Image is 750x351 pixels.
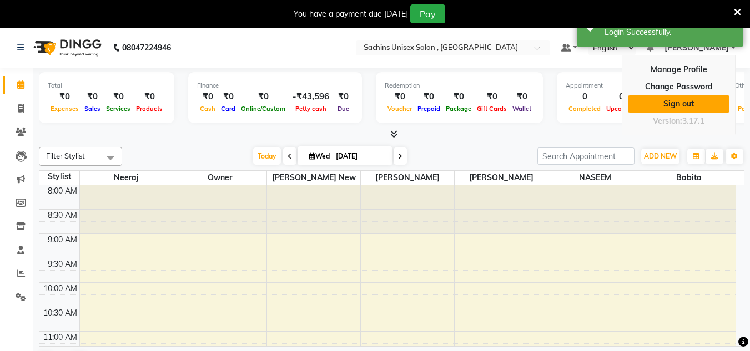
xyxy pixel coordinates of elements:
[537,147,635,165] input: Search Appointment
[385,81,534,90] div: Redemption
[294,8,408,20] div: You have a payment due [DATE]
[41,283,79,294] div: 10:00 AM
[173,171,266,185] span: Owner
[238,105,288,113] span: Online/Custom
[605,27,735,38] div: Login Successfully.
[628,95,729,113] a: Sign out
[46,234,79,246] div: 9:00 AM
[415,105,443,113] span: Prepaid
[548,171,642,185] span: NASEEM
[46,258,79,270] div: 9:30 AM
[603,90,640,103] div: 0
[48,105,82,113] span: Expenses
[334,90,353,103] div: ₹0
[80,171,173,185] span: Neeraj
[415,90,443,103] div: ₹0
[474,90,510,103] div: ₹0
[103,90,133,103] div: ₹0
[603,105,640,113] span: Upcoming
[566,81,703,90] div: Appointment
[48,90,82,103] div: ₹0
[306,152,333,160] span: Wed
[197,105,218,113] span: Cash
[122,32,171,63] b: 08047224946
[566,105,603,113] span: Completed
[133,105,165,113] span: Products
[385,90,415,103] div: ₹0
[218,90,238,103] div: ₹0
[253,147,281,165] span: Today
[197,81,353,90] div: Finance
[46,185,79,197] div: 8:00 AM
[41,307,79,319] div: 10:30 AM
[218,105,238,113] span: Card
[46,210,79,221] div: 8:30 AM
[267,171,360,185] span: [PERSON_NAME] new
[510,105,534,113] span: Wallet
[628,78,729,95] a: Change Password
[133,90,165,103] div: ₹0
[510,90,534,103] div: ₹0
[293,105,329,113] span: Petty cash
[385,105,415,113] span: Voucher
[455,171,548,185] span: [PERSON_NAME]
[82,105,103,113] span: Sales
[46,151,85,160] span: Filter Stylist
[644,152,677,160] span: ADD NEW
[41,332,79,343] div: 11:00 AM
[48,81,165,90] div: Total
[474,105,510,113] span: Gift Cards
[641,149,679,164] button: ADD NEW
[39,171,79,182] div: Stylist
[628,113,729,129] div: Version:3.17.1
[642,171,736,185] span: Babita
[288,90,334,103] div: -₹43,596
[443,90,474,103] div: ₹0
[82,90,103,103] div: ₹0
[333,148,388,165] input: 2025-09-03
[410,4,445,23] button: Pay
[335,105,352,113] span: Due
[566,90,603,103] div: 0
[238,90,288,103] div: ₹0
[361,171,454,185] span: [PERSON_NAME]
[665,42,729,54] span: [PERSON_NAME]
[628,61,729,78] a: Manage Profile
[28,32,104,63] img: logo
[443,105,474,113] span: Package
[103,105,133,113] span: Services
[197,90,218,103] div: ₹0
